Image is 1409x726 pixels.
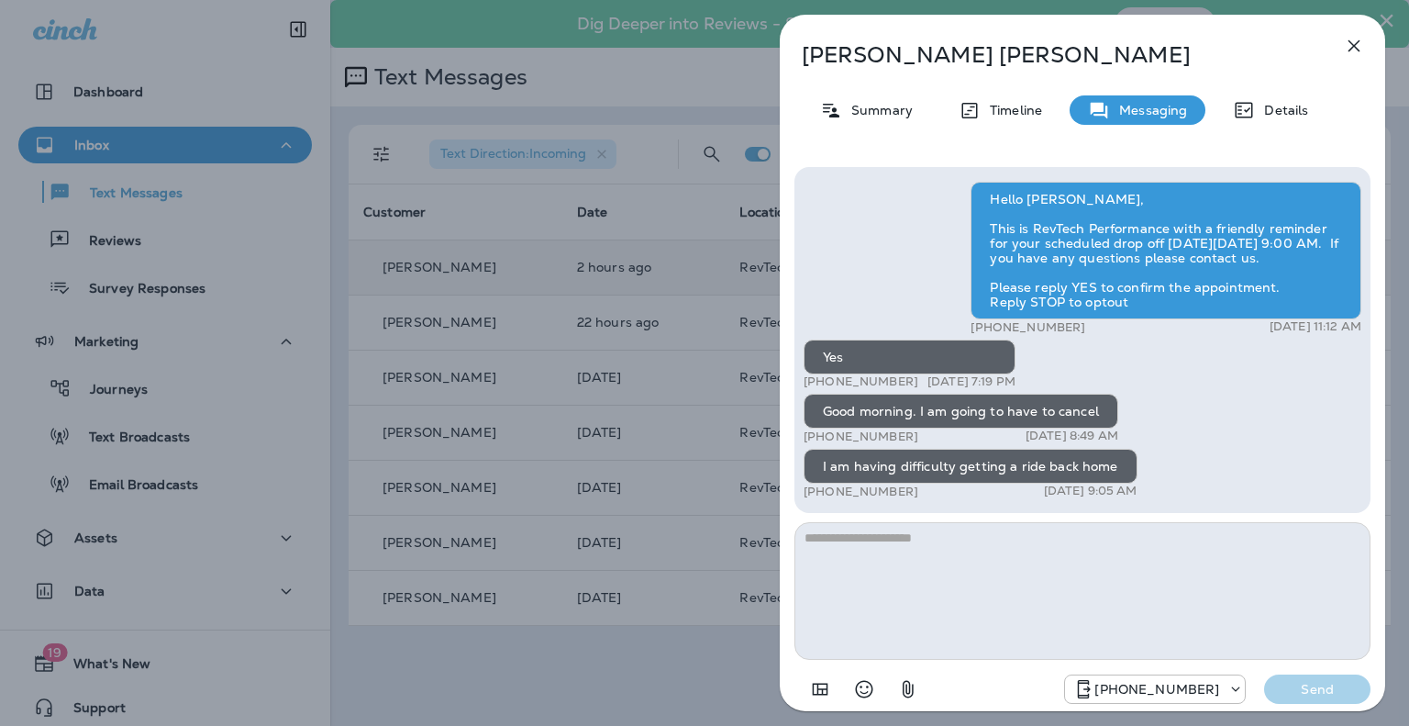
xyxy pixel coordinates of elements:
[846,671,882,708] button: Select an emoji
[804,394,1118,429] div: Good morning. I am going to have to cancel
[802,671,838,708] button: Add in a premade template
[1065,678,1245,700] div: +1 (571) 520-7309
[804,374,918,389] p: [PHONE_NUMBER]
[971,182,1361,319] div: Hello [PERSON_NAME], This is RevTech Performance with a friendly reminder for your scheduled drop...
[1110,103,1187,117] p: Messaging
[802,42,1303,68] p: [PERSON_NAME] [PERSON_NAME]
[804,340,1015,374] div: Yes
[804,484,918,499] p: [PHONE_NUMBER]
[1026,429,1118,443] p: [DATE] 8:49 AM
[1270,319,1361,334] p: [DATE] 11:12 AM
[1255,103,1308,117] p: Details
[1094,682,1219,697] p: [PHONE_NUMBER]
[1044,484,1137,498] p: [DATE] 9:05 AM
[971,319,1085,335] p: [PHONE_NUMBER]
[981,103,1042,117] p: Timeline
[804,429,918,444] p: [PHONE_NUMBER]
[927,374,1015,389] p: [DATE] 7:19 PM
[804,449,1137,484] div: I am having difficulty getting a ride back home
[842,103,913,117] p: Summary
